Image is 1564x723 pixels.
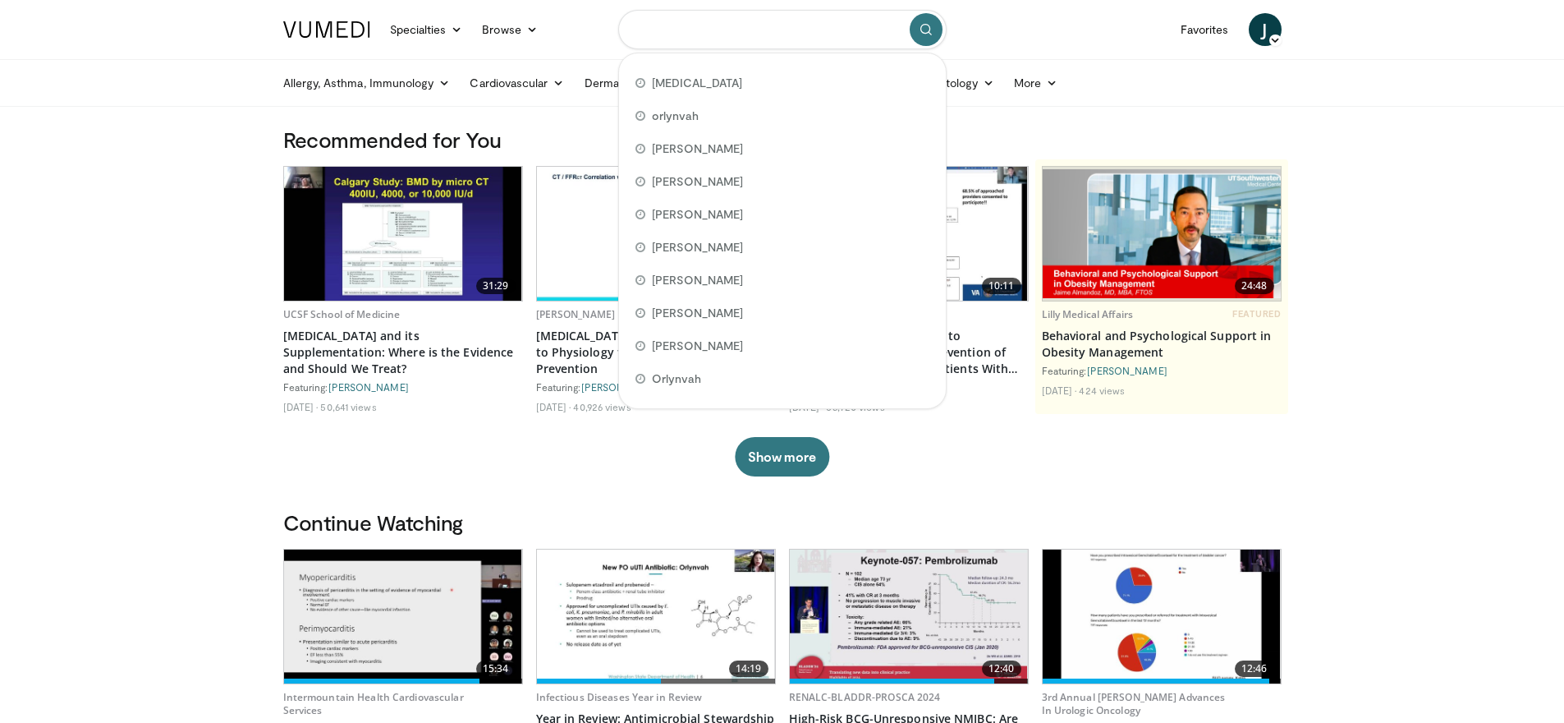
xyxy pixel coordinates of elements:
[536,400,571,413] li: [DATE]
[328,381,409,393] a: [PERSON_NAME]
[536,690,703,704] a: Infectious Diseases Year in Review
[892,67,1004,99] a: Rheumatology
[1235,278,1274,294] span: 24:48
[283,127,1282,153] h3: Recommended for You
[1004,67,1067,99] a: More
[476,278,516,294] span: 31:29
[283,307,401,321] a: UCSF School of Medicine
[652,206,744,223] span: [PERSON_NAME]
[380,13,473,46] a: Specialties
[273,67,461,99] a: Allergy, Asthma, Immunology
[536,307,616,321] a: [PERSON_NAME]
[537,167,775,301] img: 823da73b-7a00-425d-bb7f-45c8b03b10c3.620x360_q85_upscale.jpg
[283,328,523,377] a: [MEDICAL_DATA] and its Supplementation: Where is the Evidence and Should We Treat?
[1042,384,1077,397] li: [DATE]
[1249,13,1282,46] a: J
[1043,167,1281,301] a: 24:48
[652,272,744,288] span: [PERSON_NAME]
[618,10,947,49] input: Search topics, interventions
[537,167,775,301] a: 20:47
[652,305,744,321] span: [PERSON_NAME]
[652,173,744,190] span: [PERSON_NAME]
[472,13,548,46] a: Browse
[652,140,744,157] span: [PERSON_NAME]
[789,690,941,704] a: RENALC-BLADDR-PROSCA 2024
[283,509,1282,536] h3: Continue Watching
[476,661,516,677] span: 15:34
[573,400,631,413] li: 40,926 views
[1171,13,1239,46] a: Favorites
[460,67,574,99] a: Cardiovascular
[735,437,829,477] button: Show more
[652,338,744,354] span: [PERSON_NAME]
[284,167,522,301] a: 31:29
[1043,169,1281,297] img: ba3304f6-7838-4e41-9c0f-2e31ebde6754.png.620x360_q85_upscale.png
[982,278,1021,294] span: 10:11
[536,380,776,394] div: Featuring:
[1079,384,1125,397] li: 424 views
[1087,365,1167,376] a: [PERSON_NAME]
[1235,661,1274,677] span: 12:46
[1042,307,1134,321] a: Lilly Medical Affairs
[1042,690,1226,717] a: 3rd Annual [PERSON_NAME] Advances In Urologic Oncology
[1043,550,1281,684] a: 12:46
[320,400,376,413] li: 50,641 views
[284,167,522,301] img: 4bb25b40-905e-443e-8e37-83f056f6e86e.620x360_q85_upscale.jpg
[790,550,1028,684] img: 4103be35-e510-4cc6-947d-2e955e3276ed.620x360_q85_upscale.jpg
[1232,308,1281,320] span: FEATURED
[283,690,464,717] a: Intermountain Health Cardiovascular Services
[283,400,319,413] li: [DATE]
[575,67,678,99] a: Dermatology
[283,380,523,394] div: Featuring:
[1042,364,1282,377] div: Featuring:
[536,328,776,377] a: [MEDICAL_DATA] in [DATE]: From Anatomy to Physiology to Plaque Burden and Prevention
[652,108,699,124] span: orlynvah
[581,381,662,393] a: [PERSON_NAME]
[1042,328,1282,361] a: Behavioral and Psychological Support in Obesity Management
[537,550,775,684] a: 14:19
[790,550,1028,684] a: 12:40
[652,75,743,91] span: [MEDICAL_DATA]
[283,21,370,38] img: VuMedi Logo
[652,371,702,387] span: Orlynvah
[537,550,775,684] img: 2d09fe28-9fb3-4bb1-8fd2-b7f5a17da7ac.620x360_q85_upscale.jpg
[729,661,768,677] span: 14:19
[652,239,744,256] span: [PERSON_NAME]
[1043,550,1281,684] img: defe9f49-93db-4afb-be7f-55a248970717.620x360_q85_upscale.jpg
[284,550,522,684] img: 7180009c-b92d-4eab-bcb5-2397ab32a8b2.620x360_q85_upscale.jpg
[284,550,522,684] a: 15:34
[982,661,1021,677] span: 12:40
